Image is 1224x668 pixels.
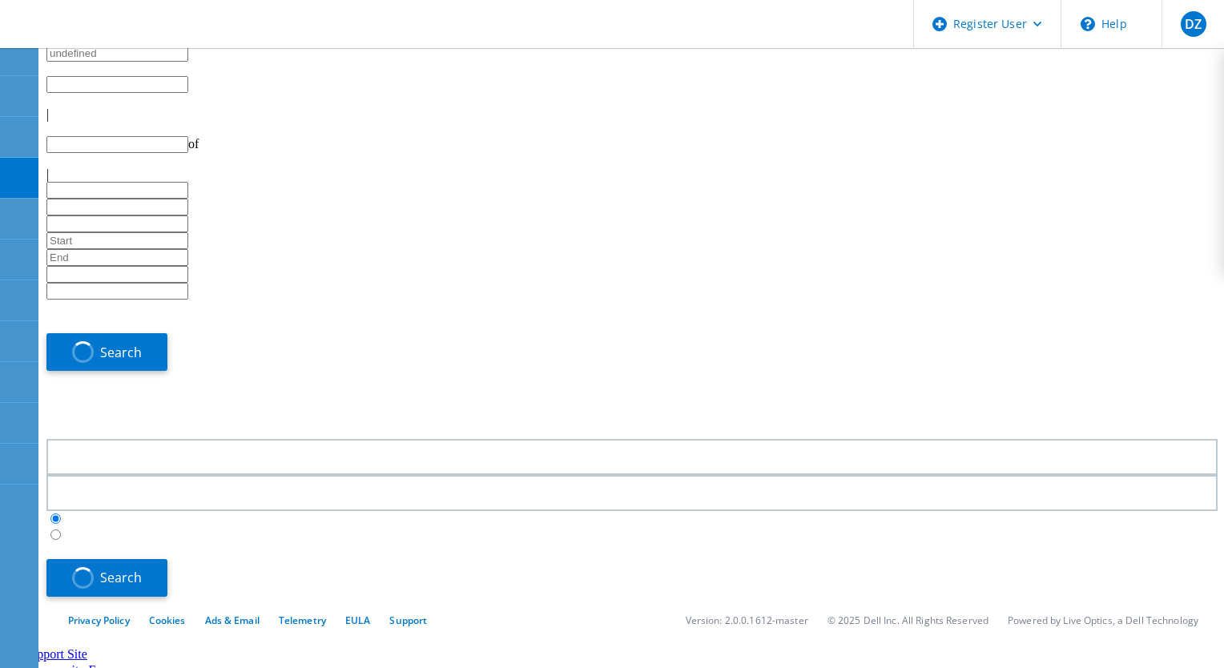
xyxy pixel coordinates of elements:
[1081,17,1095,31] svg: \n
[188,137,199,151] span: of
[46,107,1218,122] div: |
[46,333,167,371] button: Search
[46,45,188,62] input: undefined
[279,614,326,627] a: Telemetry
[46,167,1218,182] div: |
[46,249,188,266] input: End
[1185,18,1202,30] span: DZ
[46,232,188,249] input: Start
[345,614,370,627] a: EULA
[149,614,186,627] a: Cookies
[23,647,87,661] a: Support Site
[100,569,142,586] span: Search
[389,614,427,627] a: Support
[46,559,167,597] button: Search
[16,31,188,45] a: Live Optics Dashboard
[100,344,142,361] span: Search
[68,614,130,627] a: Privacy Policy
[1008,614,1198,627] li: Powered by Live Optics, a Dell Technology
[205,614,260,627] a: Ads & Email
[827,614,988,627] li: © 2025 Dell Inc. All Rights Reserved
[686,614,808,627] li: Version: 2.0.0.1612-master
